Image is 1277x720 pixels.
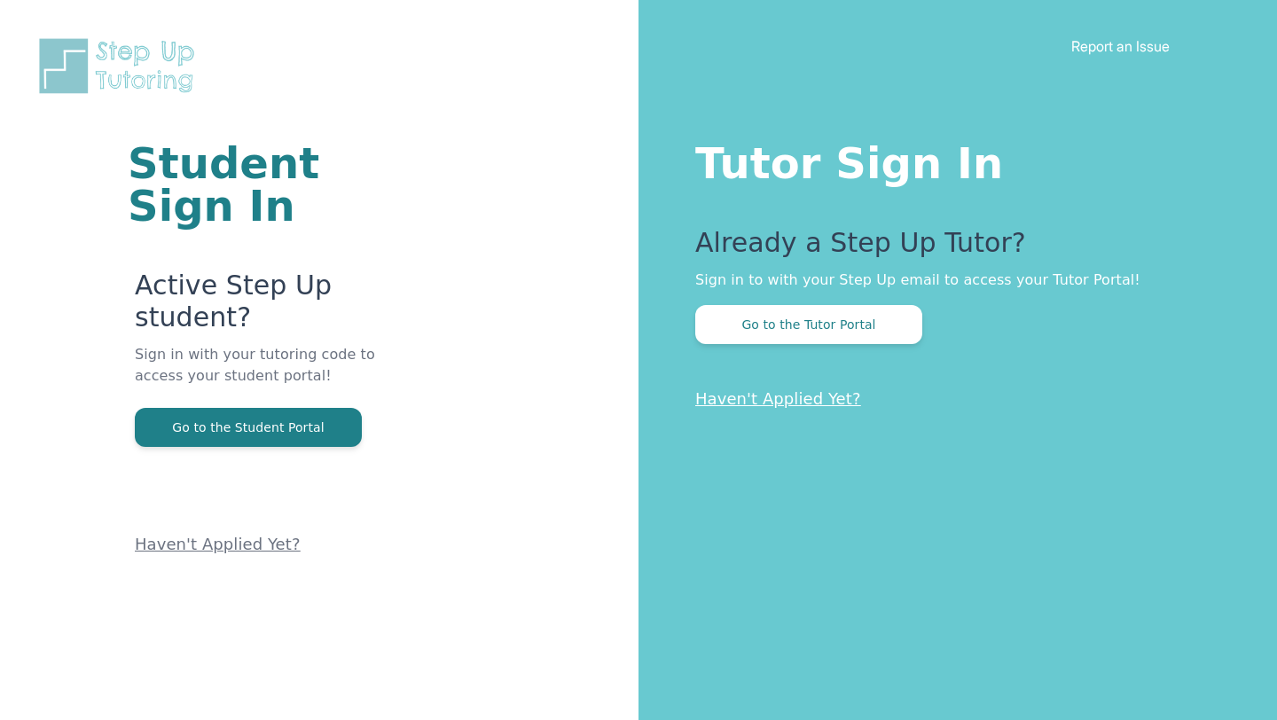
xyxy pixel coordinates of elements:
[695,135,1206,184] h1: Tutor Sign In
[128,142,426,227] h1: Student Sign In
[135,419,362,435] a: Go to the Student Portal
[135,344,426,408] p: Sign in with your tutoring code to access your student portal!
[135,270,426,344] p: Active Step Up student?
[35,35,206,97] img: Step Up Tutoring horizontal logo
[135,408,362,447] button: Go to the Student Portal
[695,305,922,344] button: Go to the Tutor Portal
[695,389,861,408] a: Haven't Applied Yet?
[135,535,301,553] a: Haven't Applied Yet?
[695,270,1206,291] p: Sign in to with your Step Up email to access your Tutor Portal!
[695,227,1206,270] p: Already a Step Up Tutor?
[1071,37,1170,55] a: Report an Issue
[695,316,922,333] a: Go to the Tutor Portal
